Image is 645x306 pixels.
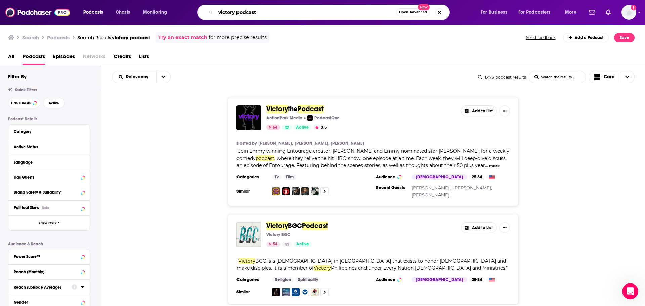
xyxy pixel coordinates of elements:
[272,174,282,180] a: Tv
[14,205,39,210] span: Political Skew
[22,34,39,41] h3: Search
[295,277,321,282] a: Spirituality
[42,206,49,210] div: Beta
[14,188,84,196] button: Brand Safety & Suitability
[621,5,636,20] img: User Profile
[8,51,14,65] a: All
[331,265,506,271] span: Philippines and under Every Nation [DEMOGRAPHIC_DATA] and Ministries.
[14,127,84,136] button: Category
[302,222,328,230] span: Podcast
[563,33,609,42] a: Add a Podcast
[209,34,267,41] span: for more precise results
[376,277,406,282] h3: Audience
[565,8,576,17] span: More
[518,8,551,17] span: For Podcasters
[14,285,67,290] div: Reach (Episode Average)
[78,34,150,41] div: Search Results:
[258,141,293,146] a: [PERSON_NAME],
[301,187,309,195] img: Is That Something You Might Be Interested In
[301,288,309,296] img: Victory Ortigas
[272,288,280,296] img: Steve Murrell
[14,300,79,305] div: Gender
[5,6,70,19] img: Podchaser - Follow, Share and Rate Podcasts
[485,162,488,168] span: ...
[478,75,526,80] div: 1,473 podcast results
[138,7,176,18] button: open menu
[83,8,103,17] span: Podcasts
[236,189,267,194] h3: Similar
[514,7,560,18] button: open menu
[14,252,84,260] button: Power Score™
[53,51,75,65] a: Episodes
[266,115,302,121] p: ActionPark Media
[412,185,451,190] a: [PERSON_NAME] ,
[476,7,516,18] button: open menu
[14,143,84,151] button: Active Status
[604,75,615,79] span: Card
[8,117,90,121] p: Podcast Details
[273,124,277,131] span: 64
[282,187,290,195] img: Dom's Den
[524,35,558,40] button: Send feedback
[412,277,467,282] div: [DEMOGRAPHIC_DATA]
[499,222,510,233] button: Show More Button
[376,174,406,180] h3: Audience
[236,105,261,130] img: Victory the Podcast
[282,288,290,296] img: Victory Alabang Podcast
[14,282,72,291] button: Reach (Episode Average)
[256,155,274,161] span: podcast
[78,34,150,41] a: Search Results:victory podcast
[143,8,167,17] span: Monitoring
[614,33,635,42] button: Save
[622,283,638,299] iframe: Intercom live chat
[83,51,105,65] span: Networks
[294,242,312,247] a: Active
[481,8,507,17] span: For Business
[14,145,80,149] div: Active Status
[14,129,80,134] div: Category
[292,288,300,296] img: Victory Greenhills | The Gospels Fulfillment – Pastor Francis Cutiongco
[43,98,65,108] button: Active
[560,7,585,18] button: open menu
[314,115,340,121] p: PodcastOne
[311,187,319,195] img: Kevco, The Company Podcast
[8,242,90,246] p: Audience & Reach
[236,258,508,271] span: " "
[314,265,331,271] span: Victory
[311,288,319,296] img: Bong Saquing Daily
[293,125,311,130] a: Active
[158,34,207,41] a: Try an exact match
[236,222,261,247] img: Victory BGC Podcast
[266,222,288,230] span: Victory
[307,115,313,121] img: PodcastOne
[47,34,70,41] h3: Podcasts
[589,71,635,83] button: Choose View
[266,125,280,130] a: 64
[15,88,37,92] span: Quick Filters
[236,155,507,168] span: , where they relive the hit HBO show, one episode at a time. Each week, they will deep-dive discu...
[266,222,328,230] a: VictoryBGCPodcast
[412,192,449,198] a: [PERSON_NAME]
[272,187,280,195] img: The Alley-Oop Show with Andrew Gaze and Lanard Copeland
[418,4,430,10] span: New
[236,174,267,180] h3: Categories
[49,101,59,105] span: Active
[23,51,45,65] span: Podcasts
[489,163,500,169] button: more
[114,51,131,65] a: Credits
[14,158,84,166] button: Language
[14,190,79,195] div: Brand Safety & Suitability
[14,270,79,274] div: Reach (Monthly)
[621,5,636,20] button: Show profile menu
